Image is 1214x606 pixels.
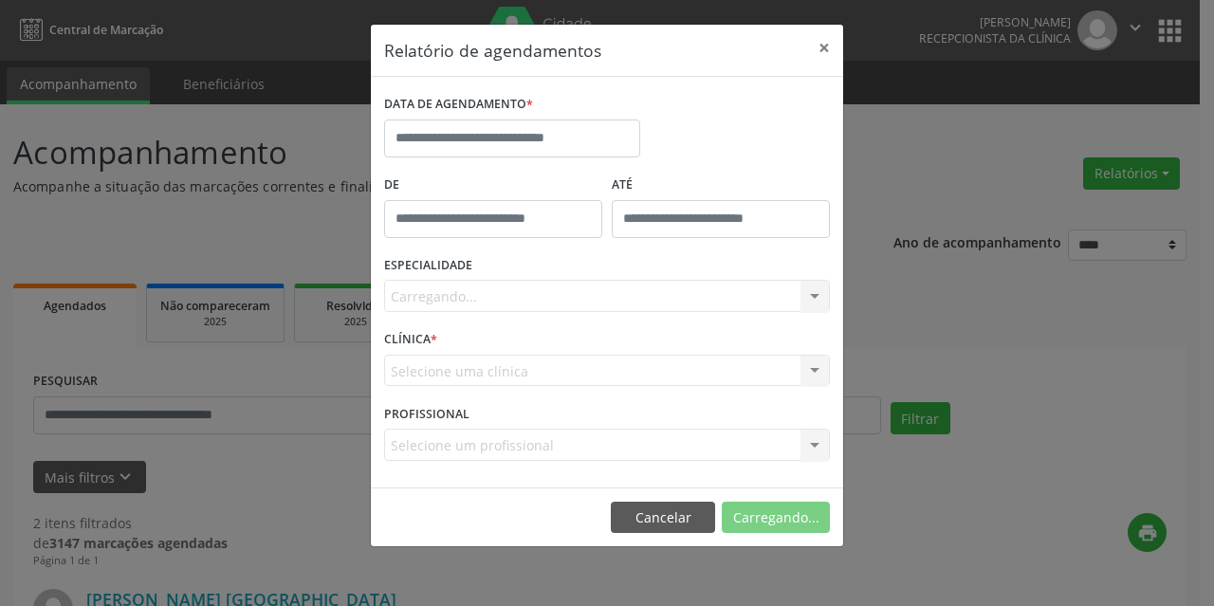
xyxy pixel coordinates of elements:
[805,25,843,71] button: Close
[384,251,472,281] label: ESPECIALIDADE
[384,325,437,355] label: CLÍNICA
[384,90,533,119] label: DATA DE AGENDAMENTO
[384,171,602,200] label: De
[612,171,830,200] label: ATÉ
[722,502,830,534] button: Carregando...
[611,502,715,534] button: Cancelar
[384,399,469,429] label: PROFISSIONAL
[384,38,601,63] h5: Relatório de agendamentos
